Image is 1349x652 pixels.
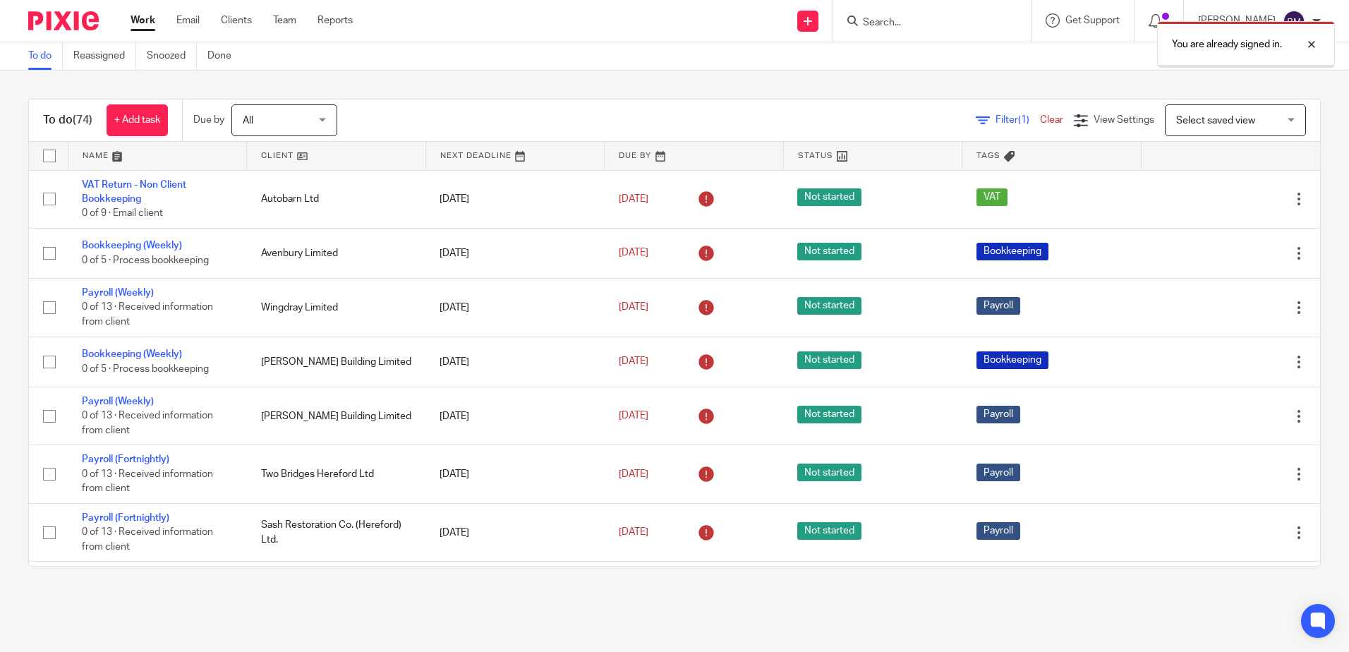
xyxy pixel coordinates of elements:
img: Pixie [28,11,99,30]
td: [DATE] [425,387,605,445]
span: Not started [797,297,861,315]
a: Payroll (Fortnightly) [82,454,169,464]
a: VAT Return - Non Client Bookkeeping [82,180,186,204]
span: Not started [797,406,861,423]
span: [DATE] [619,357,648,367]
span: Payroll [976,297,1020,315]
p: You are already signed in. [1172,37,1282,52]
h1: To do [43,113,92,128]
span: 0 of 5 · Process bookkeeping [82,255,209,265]
span: (1) [1018,115,1029,125]
a: Clear [1040,115,1063,125]
span: [DATE] [619,411,648,421]
span: 0 of 9 · Email client [82,208,163,218]
td: Sash Restoration Co. (Hereford) Ltd. [247,503,426,561]
span: Payroll [976,406,1020,423]
span: Not started [797,188,861,206]
td: [DATE] [425,445,605,503]
span: [DATE] [619,194,648,204]
td: [DATE] [425,562,605,612]
a: Work [131,13,155,28]
p: Due by [193,113,224,127]
span: Not started [797,464,861,481]
span: Tags [976,152,1000,159]
span: [DATE] [619,528,648,538]
td: [DATE] [425,279,605,337]
span: [DATE] [619,303,648,313]
span: 0 of 13 · Received information from client [82,411,213,436]
a: Bookkeeping (Weekly) [82,349,182,359]
a: Email [176,13,200,28]
span: [DATE] [619,248,648,258]
a: Payroll (Weekly) [82,397,154,406]
td: [PERSON_NAME] Building Limited [247,337,426,387]
a: Reassigned [73,42,136,70]
td: [DATE] [425,170,605,228]
span: Select saved view [1176,116,1255,126]
a: Team [273,13,296,28]
span: VAT [976,188,1008,206]
span: [DATE] [619,469,648,479]
span: Not started [797,351,861,369]
td: Avenbury Limited [247,228,426,278]
a: Payroll (Fortnightly) [82,513,169,523]
td: [PERSON_NAME] Building Limited [247,387,426,445]
span: Bookkeeping [976,243,1048,260]
a: + Add task [107,104,168,136]
td: Two Bridges Hereford Ltd [247,445,426,503]
a: Snoozed [147,42,197,70]
span: 0 of 13 · Received information from client [82,528,213,553]
td: [DATE] [425,228,605,278]
span: (74) [73,114,92,126]
span: Not started [797,243,861,260]
img: svg%3E [1283,10,1305,32]
a: To do [28,42,63,70]
a: Payroll (Weekly) [82,288,154,298]
span: View Settings [1094,115,1154,125]
td: [DATE] [425,337,605,387]
span: All [243,116,253,126]
td: Autobarn Ltd [247,170,426,228]
span: 0 of 13 · Received information from client [82,469,213,494]
span: Payroll [976,464,1020,481]
span: 0 of 5 · Process bookkeeping [82,364,209,374]
span: Payroll [976,522,1020,540]
span: Bookkeeping [976,351,1048,369]
td: Two Bridges Hereford Ltd [247,562,426,612]
span: Filter [996,115,1040,125]
a: Reports [317,13,353,28]
span: 0 of 13 · Received information from client [82,303,213,327]
a: Bookkeeping (Weekly) [82,241,182,250]
td: Wingdray Limited [247,279,426,337]
td: [DATE] [425,503,605,561]
a: Clients [221,13,252,28]
span: Not started [797,522,861,540]
a: Done [207,42,242,70]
